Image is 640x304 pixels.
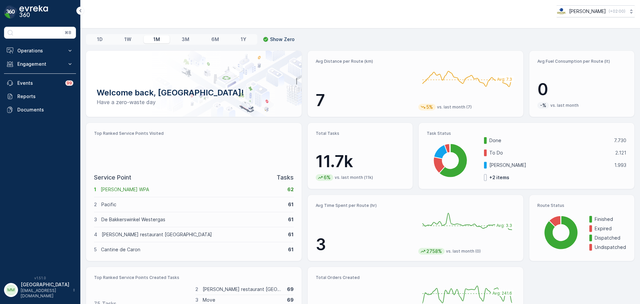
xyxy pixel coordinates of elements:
[17,80,61,86] p: Events
[288,246,294,253] p: 61
[124,36,131,43] p: 1W
[94,186,96,193] p: 1
[195,286,198,293] p: 2
[316,275,413,280] p: Total Orders Created
[426,104,434,110] p: 5%
[101,186,283,193] p: [PERSON_NAME] WPA
[489,174,509,181] p: + 2 items
[4,90,76,103] a: Reports
[101,201,284,208] p: Pacific
[17,61,63,67] p: Engagement
[94,231,97,238] p: 4
[335,175,373,180] p: vs. last month (11k)
[21,288,69,299] p: [EMAIL_ADDRESS][DOMAIN_NAME]
[4,5,17,19] img: logo
[489,137,610,144] p: Done
[316,131,405,136] p: Total Tasks
[316,59,413,64] p: Avg Distance per Route (km)
[203,286,283,293] p: [PERSON_NAME] restaurant [GEOGRAPHIC_DATA]
[287,297,294,303] p: 69
[287,286,294,293] p: 69
[21,281,69,288] p: [GEOGRAPHIC_DATA]
[94,216,97,223] p: 3
[595,216,626,223] p: Finished
[287,186,294,193] p: 62
[4,44,76,57] button: Operations
[595,244,626,251] p: Undispatched
[153,36,160,43] p: 1M
[539,102,547,109] p: -%
[277,173,294,182] p: Tasks
[101,216,284,223] p: De Bakkerswinkel Westergas
[19,5,48,19] img: logo_dark-DEwI_e13.png
[65,30,71,35] p: ⌘B
[595,235,626,241] p: Dispatched
[614,137,626,144] p: 7.730
[288,216,294,223] p: 61
[323,174,331,181] p: 6%
[537,79,626,99] p: 0
[17,106,73,113] p: Documents
[489,162,610,169] p: [PERSON_NAME]
[316,203,413,208] p: Avg Time Spent per Route (hr)
[557,5,635,17] button: [PERSON_NAME](+02:00)
[4,276,76,280] span: v 1.51.0
[557,8,566,15] img: basis-logo_rgb2x.png
[550,103,579,108] p: vs. last month
[288,231,294,238] p: 61
[17,47,63,54] p: Operations
[615,149,626,156] p: 2.121
[101,246,284,253] p: Cantine de Caron
[17,93,73,100] p: Reports
[4,103,76,116] a: Documents
[316,90,413,110] p: 7
[489,149,611,156] p: To Do
[211,36,219,43] p: 6M
[195,297,198,303] p: 3
[6,285,16,295] div: MM
[4,281,76,299] button: MM[GEOGRAPHIC_DATA][EMAIL_ADDRESS][DOMAIN_NAME]
[94,246,97,253] p: 5
[67,80,72,86] p: 99
[569,8,606,15] p: [PERSON_NAME]
[94,173,131,182] p: Service Point
[614,162,626,169] p: 1.993
[97,98,291,106] p: Have a zero-waste day
[288,201,294,208] p: 61
[203,297,283,303] p: Move
[4,57,76,71] button: Engagement
[270,36,295,43] p: Show Zero
[97,36,103,43] p: 1D
[94,201,97,208] p: 2
[94,275,294,280] p: Top Ranked Service Points Created Tasks
[182,36,189,43] p: 3M
[537,59,626,64] p: Avg Fuel Consumption per Route (lt)
[609,9,625,14] p: ( +02:00 )
[316,151,405,172] p: 11.7k
[316,235,413,255] p: 3
[446,249,481,254] p: vs. last month (0)
[97,87,291,98] p: Welcome back, [GEOGRAPHIC_DATA]!
[4,76,76,90] a: Events99
[427,131,626,136] p: Task Status
[102,231,284,238] p: [PERSON_NAME] restaurant [GEOGRAPHIC_DATA]
[426,248,443,255] p: 2758%
[537,203,626,208] p: Route Status
[437,104,472,110] p: vs. last month (7)
[94,131,294,136] p: Top Ranked Service Points Visited
[241,36,246,43] p: 1Y
[595,225,626,232] p: Expired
